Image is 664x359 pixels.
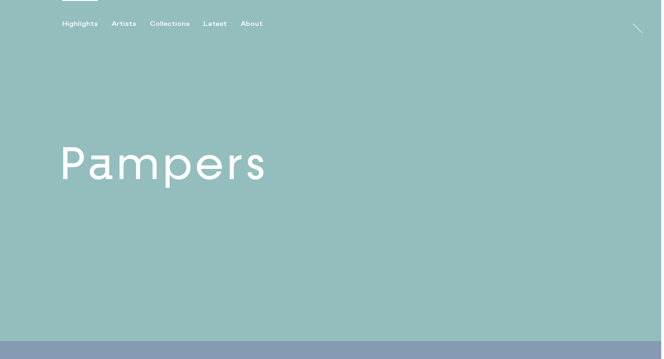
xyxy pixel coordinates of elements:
[203,20,241,28] button: Latest
[62,20,112,28] button: Highlights
[150,20,190,28] div: Collections
[241,20,277,28] button: About
[62,20,98,28] div: Highlights
[241,20,263,28] div: About
[112,20,136,28] div: Artists
[150,20,203,28] button: Collections
[112,20,150,28] button: Artists
[203,20,227,28] div: Latest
